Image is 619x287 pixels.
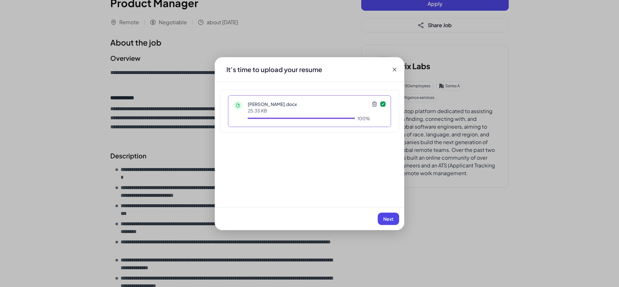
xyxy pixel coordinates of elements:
p: [PERSON_NAME].docx [248,101,370,107]
button: Next [378,213,399,225]
p: 25.35 KB [248,107,370,114]
div: It’s time to upload your resume [221,65,327,74]
div: 100% [357,115,370,122]
span: Next [383,216,394,222]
